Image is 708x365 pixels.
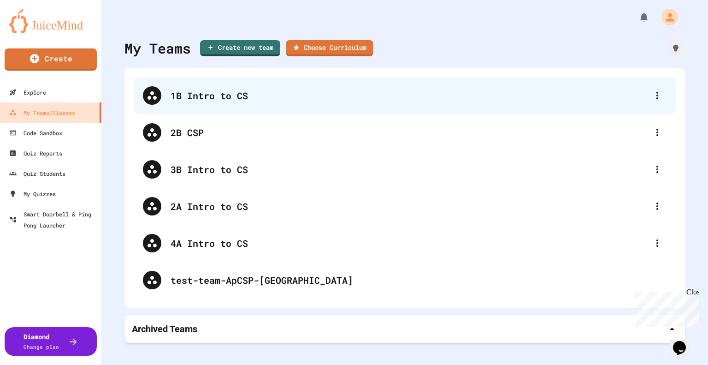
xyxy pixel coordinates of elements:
div: Code Sandbox [9,127,62,138]
div: 3B Intro to CS [134,151,676,188]
div: Diamond [24,332,59,351]
div: My Quizzes [9,188,56,199]
div: My Notifications [621,9,652,25]
div: My Teams [124,38,191,59]
a: Create new team [200,40,280,56]
div: Smart Doorbell & Ping Pong Launcher [9,209,98,231]
div: My Teams/Classes [9,107,75,118]
a: Create [5,48,97,71]
div: 4A Intro to CS [134,225,676,262]
div: Chat with us now!Close [4,4,64,59]
div: 1B Intro to CS [134,77,676,114]
div: test-team-ApCSP-[GEOGRAPHIC_DATA] [134,262,676,299]
button: DiamondChange plan [5,327,97,356]
a: Choose Curriculum [286,40,373,56]
iframe: chat widget [669,328,699,356]
div: 1B Intro to CS [171,89,648,102]
p: Archived Teams [132,323,197,335]
div: Explore [9,87,46,98]
div: Quiz Students [9,168,65,179]
div: 2B CSP [134,114,676,151]
div: 2B CSP [171,126,648,139]
img: logo-orange.svg [9,9,92,33]
iframe: chat widget [631,288,699,327]
div: How it works [667,39,685,58]
div: 2A Intro to CS [171,199,648,213]
div: 4A Intro to CS [171,236,648,250]
div: 3B Intro to CS [171,162,648,176]
div: Quiz Reports [9,148,62,159]
div: 2A Intro to CS [134,188,676,225]
div: My Account [652,6,680,28]
div: test-team-ApCSP-[GEOGRAPHIC_DATA] [171,273,667,287]
span: Change plan [24,343,59,350]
